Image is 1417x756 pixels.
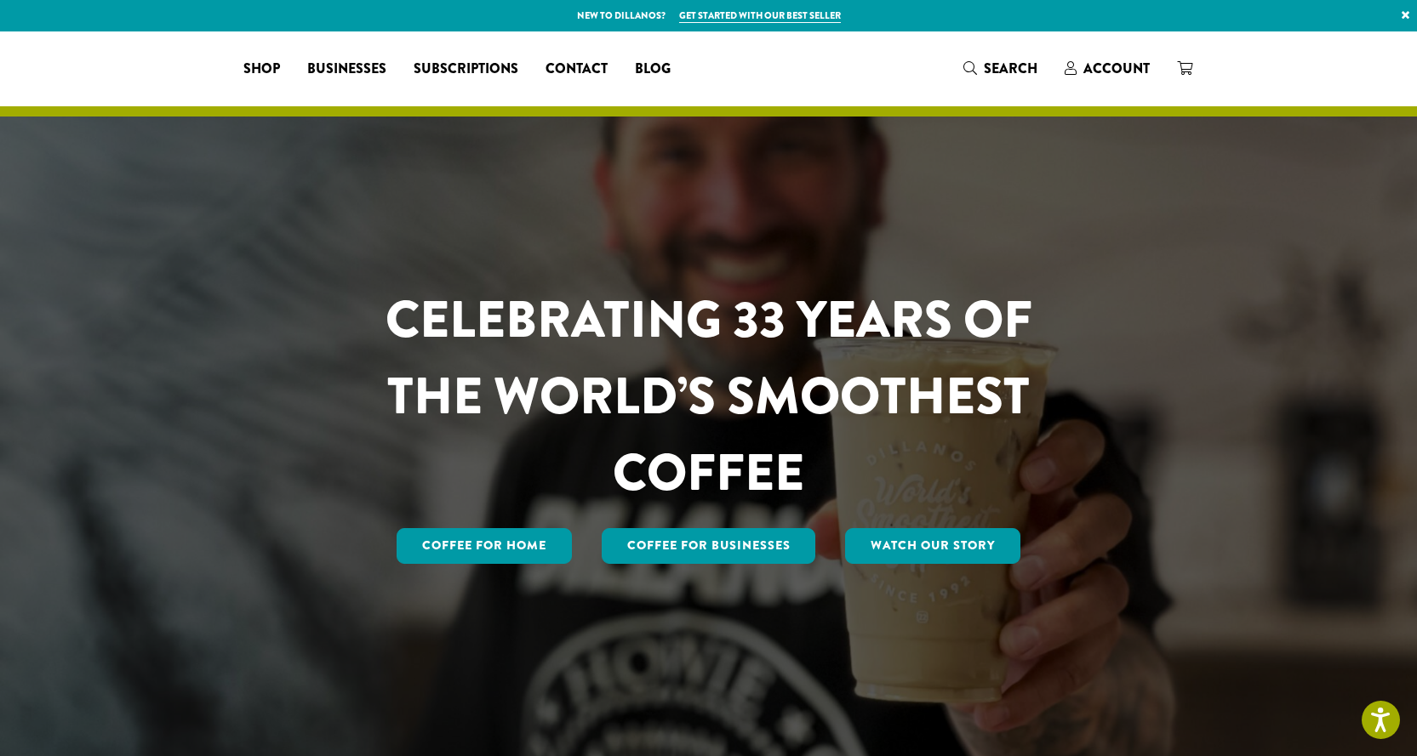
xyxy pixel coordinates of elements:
[307,59,386,80] span: Businesses
[243,59,280,80] span: Shop
[984,59,1037,78] span: Search
[602,528,816,564] a: Coffee For Businesses
[950,54,1051,82] a: Search
[397,528,572,564] a: Coffee for Home
[335,281,1083,511] h1: CELEBRATING 33 YEARS OF THE WORLD’S SMOOTHEST COFFEE
[546,59,608,80] span: Contact
[1083,59,1150,78] span: Account
[679,9,841,23] a: Get started with our best seller
[635,59,671,80] span: Blog
[230,55,294,82] a: Shop
[414,59,518,80] span: Subscriptions
[845,528,1020,564] a: Watch Our Story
